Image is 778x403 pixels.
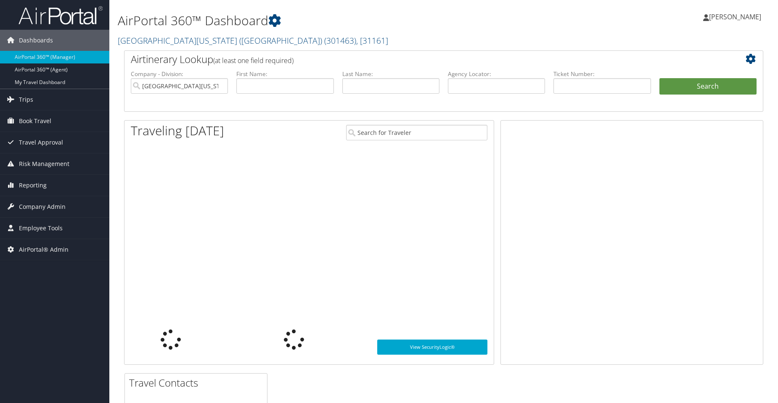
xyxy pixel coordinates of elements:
[131,122,224,140] h1: Traveling [DATE]
[129,376,267,390] h2: Travel Contacts
[346,125,487,140] input: Search for Traveler
[213,56,294,65] span: (at least one field required)
[703,4,770,29] a: [PERSON_NAME]
[19,175,47,196] span: Reporting
[19,111,51,132] span: Book Travel
[377,340,488,355] a: View SecurityLogic®
[131,52,704,66] h2: Airtinerary Lookup
[342,70,439,78] label: Last Name:
[553,70,651,78] label: Ticket Number:
[19,89,33,110] span: Trips
[19,218,63,239] span: Employee Tools
[118,12,552,29] h1: AirPortal 360™ Dashboard
[19,153,69,174] span: Risk Management
[19,239,69,260] span: AirPortal® Admin
[19,196,66,217] span: Company Admin
[324,35,356,46] span: ( 301463 )
[448,70,545,78] label: Agency Locator:
[19,132,63,153] span: Travel Approval
[709,12,761,21] span: [PERSON_NAME]
[118,35,388,46] a: [GEOGRAPHIC_DATA][US_STATE] ([GEOGRAPHIC_DATA])
[131,70,228,78] label: Company - Division:
[659,78,757,95] button: Search
[236,70,333,78] label: First Name:
[19,5,103,25] img: airportal-logo.png
[19,30,53,51] span: Dashboards
[356,35,388,46] span: , [ 31161 ]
